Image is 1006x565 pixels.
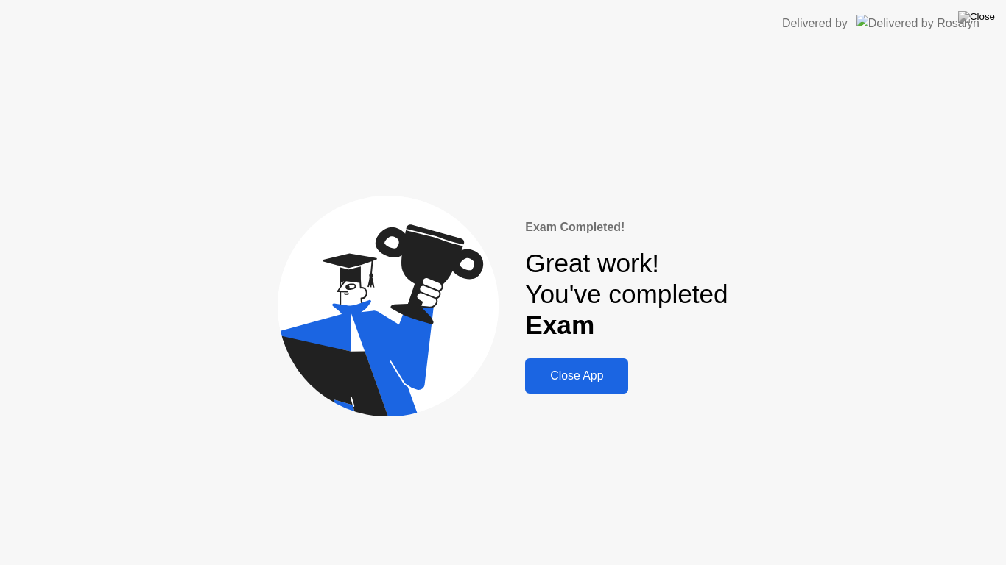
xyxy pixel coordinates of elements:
img: Close [958,11,995,23]
div: Exam Completed! [525,218,728,236]
b: Exam [525,310,594,339]
button: Close App [525,358,628,394]
div: Close App [530,369,624,383]
img: Delivered by Rosalyn [856,15,979,32]
div: Delivered by [782,15,848,32]
div: Great work! You've completed [525,248,728,341]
